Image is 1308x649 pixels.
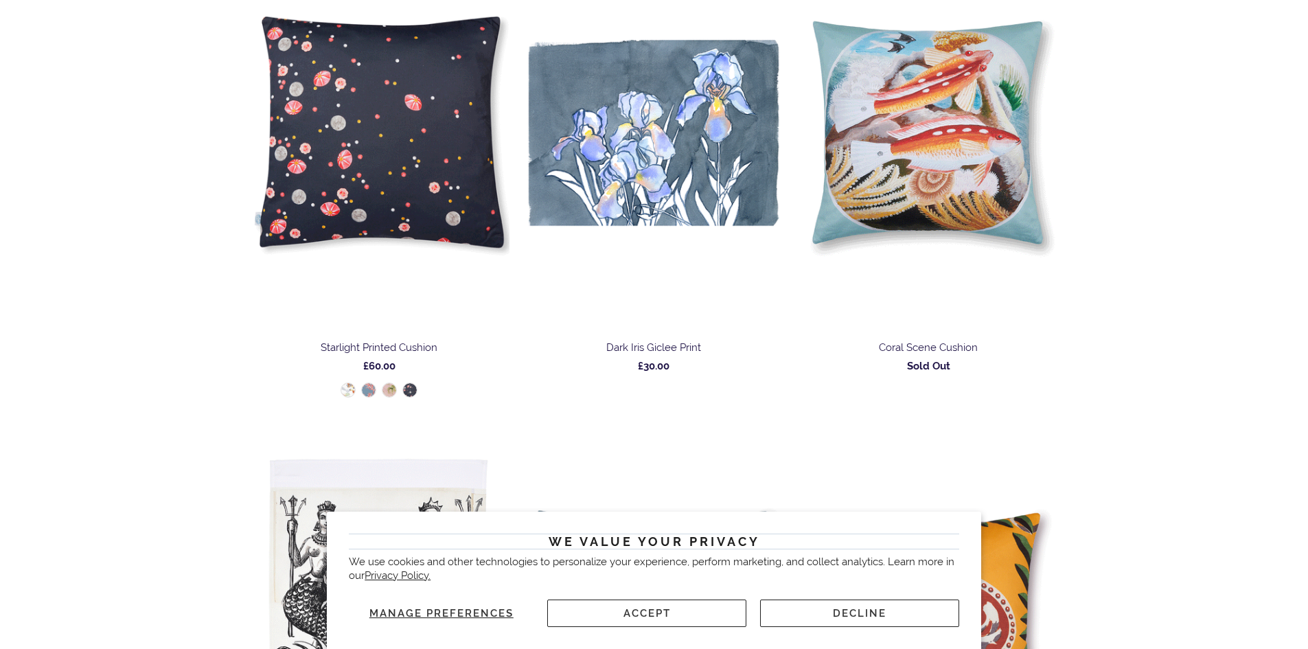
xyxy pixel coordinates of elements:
span: Dark Iris Giclee Print [606,341,701,354]
span: £60.00 [363,360,395,372]
span: Manage preferences [369,607,514,619]
button: Manage preferences [349,600,533,627]
h2: We value your privacy [349,534,959,549]
a: Privacy Policy. [365,569,431,582]
span: Starlight Printed Cushion [321,341,437,354]
button: Decline [760,600,959,627]
p: We use cookies and other technologies to personalize your experience, perform marketing, and coll... [349,556,959,582]
span: Sold Out [907,360,950,372]
span: £30.00 [638,360,669,372]
span: Coral Scene Cushion [879,341,978,354]
button: Accept [547,600,746,627]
